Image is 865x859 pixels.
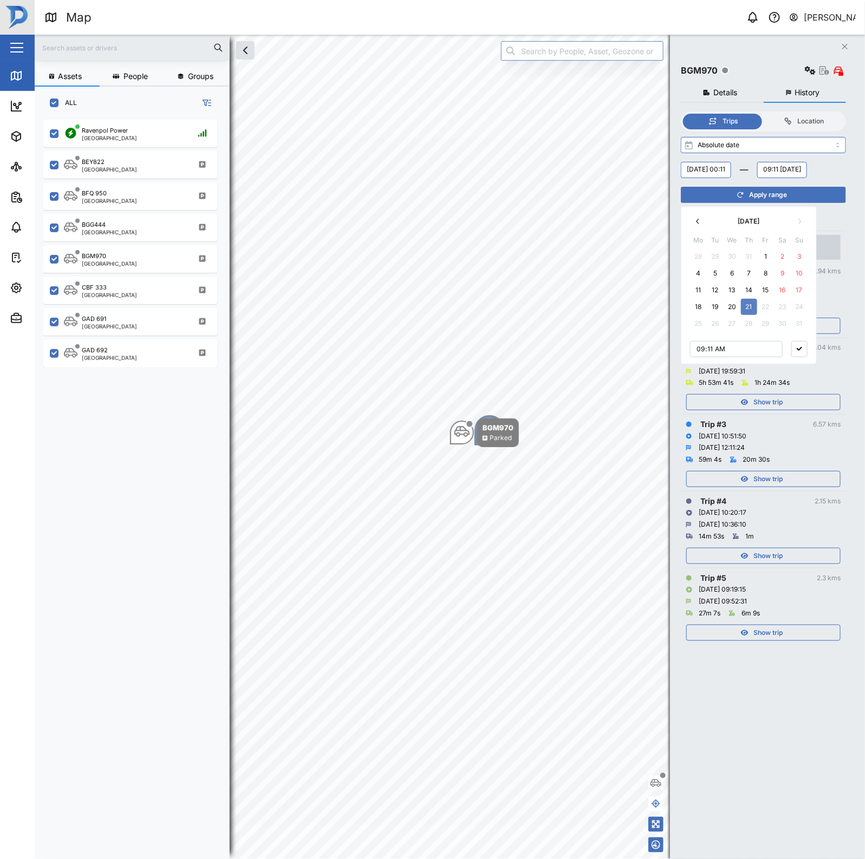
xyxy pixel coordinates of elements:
div: Map [66,8,92,27]
div: BGG444 [82,220,106,229]
div: [DATE] 10:20:17 [699,508,746,518]
button: Apply range [681,187,846,203]
div: BGM970 [82,252,106,261]
div: 20m 30s [743,455,770,465]
div: Ravenpol Power [82,126,128,135]
button: 10 August 2025 [791,265,808,281]
button: 23 August 2025 [775,299,791,315]
input: Select range [681,137,846,153]
th: Su [791,235,808,248]
button: 31 July 2025 [741,248,757,265]
div: Map [28,70,53,82]
input: Search assets or drivers [41,40,223,56]
th: Mo [690,235,707,248]
span: Details [714,89,738,96]
button: [PERSON_NAME] [789,10,856,25]
div: [GEOGRAPHIC_DATA] [82,355,137,360]
button: 17 August 2025 [791,282,808,298]
div: BGM970 [483,422,513,433]
div: Admin [28,312,60,324]
button: 16 August 2025 [775,282,791,298]
div: BFQ 950 [82,189,107,198]
div: [GEOGRAPHIC_DATA] [82,324,137,329]
div: 58.94 kms [809,266,841,277]
div: Settings [28,282,67,294]
div: 6m 9s [742,608,760,619]
button: 28 July 2025 [691,248,707,265]
div: Tasks [28,252,58,264]
div: 09:11 Thursday, 21 August [681,206,817,364]
span: History [795,89,820,96]
button: 09:11 Thursday, 21 August [757,162,807,178]
div: Dashboard [28,100,77,112]
button: 24 August 2025 [791,299,808,315]
button: Show trip [686,471,841,487]
button: 6 August 2025 [724,265,740,281]
div: Alarms [28,221,62,233]
th: We [724,235,740,248]
button: 11 August 2025 [691,282,707,298]
button: 20 August 2025 [724,299,740,315]
button: 29 July 2025 [707,248,724,265]
div: CBF 333 [82,283,107,292]
div: 1m [745,532,754,542]
div: GAD 692 [82,346,108,355]
th: Fr [757,235,774,248]
span: Show trip [754,395,783,410]
div: 14m 53s [699,532,724,542]
div: [GEOGRAPHIC_DATA] [82,229,137,235]
button: 5 August 2025 [707,265,724,281]
div: Trips [723,116,738,127]
div: Assets [28,130,62,142]
button: 30 July 2025 [724,248,740,265]
label: ALL [58,99,77,107]
div: Sites [28,161,54,173]
div: [DATE] 09:52:31 [699,596,747,607]
button: 21 August 2025 [741,299,757,315]
div: Trip # 5 [700,572,726,584]
input: Search by People, Asset, Geozone or Place [501,41,664,61]
button: 3 August 2025 [791,248,808,265]
div: [GEOGRAPHIC_DATA] [82,167,137,172]
button: 22 August 2025 [758,299,774,315]
div: 59m 4s [699,455,721,465]
button: 12 August 2025 [707,282,724,298]
span: Groups [188,73,213,80]
div: [GEOGRAPHIC_DATA] [82,292,137,298]
div: 1h 24m 34s [755,378,790,388]
th: Tu [707,235,724,248]
div: Trip # 4 [700,495,726,507]
button: 7 August 2025 [741,265,757,281]
div: 5h 53m 41s [699,378,733,388]
div: [DATE] 19:59:31 [699,366,745,377]
button: Show trip [686,394,841,410]
div: [GEOGRAPHIC_DATA] [82,261,137,266]
img: Main Logo [5,5,29,29]
button: Show trip [686,625,841,641]
button: [DATE] [706,213,791,229]
button: 2 August 2025 [775,248,791,265]
button: 14 August 2025 [741,282,757,298]
span: Assets [58,73,82,80]
button: 27 August 2025 [724,316,740,332]
div: [DATE] 12:11:24 [699,443,745,453]
button: 15 August 2025 [758,282,774,298]
button: 18 August 2025 [691,299,707,315]
button: 8 August 2025 [758,265,774,281]
div: Parked [490,433,512,443]
button: 26 August 2025 [707,316,724,332]
span: Show trip [754,548,783,563]
div: Location [798,116,824,127]
button: 1 August 2025 [758,248,774,265]
span: People [124,73,148,80]
button: 19 August 2025 [707,299,724,315]
div: Trip # 3 [700,418,726,430]
button: 28 August 2025 [741,316,757,332]
div: Map marker [473,414,506,447]
th: Sa [774,235,791,248]
div: [GEOGRAPHIC_DATA] [82,198,137,204]
button: Monday, 04 August 00:11 [681,162,731,178]
button: 25 August 2025 [691,316,707,332]
div: [PERSON_NAME] [804,11,856,24]
div: grid [43,116,229,851]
